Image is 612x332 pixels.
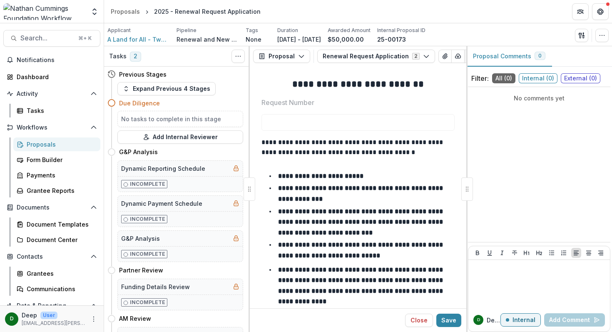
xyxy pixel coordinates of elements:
button: Align Left [571,248,581,258]
button: Strike [510,248,520,258]
div: Tasks [27,106,94,115]
p: Incomplete [130,215,165,223]
a: Document Center [13,233,100,247]
button: Bold [473,248,483,258]
h4: Partner Review [119,266,163,275]
span: Data & Reporting [17,302,87,310]
p: Internal [512,317,535,324]
a: Payments [13,168,100,182]
button: View Attached Files [438,50,452,63]
p: Duration [277,27,298,34]
span: External ( 0 ) [561,73,600,83]
button: Notifications [3,53,100,67]
div: Deep [10,316,14,322]
p: No comments yet [471,94,607,102]
button: Align Right [596,248,606,258]
p: User [40,312,57,319]
h5: Dynamic Reporting Schedule [121,164,205,173]
div: Proposals [111,7,140,16]
button: Heading 2 [534,248,544,258]
span: Activity [17,90,87,97]
p: Request Number [261,97,314,107]
span: Internal ( 0 ) [519,73,557,83]
button: Open Documents [3,201,100,214]
button: Partners [572,3,589,20]
button: Italicize [497,248,507,258]
button: Bullet List [547,248,557,258]
p: [EMAIL_ADDRESS][PERSON_NAME][DOMAIN_NAME] [22,320,85,327]
span: Contacts [17,253,87,260]
a: Communications [13,282,100,296]
p: Deep [22,311,37,320]
button: Proposal Comments [466,46,552,67]
a: Grantee Reports [13,184,100,197]
button: Open Activity [3,87,100,100]
p: None [246,35,261,44]
span: Workflows [17,124,87,131]
div: Form Builder [27,155,94,164]
h4: Previous Stages [119,70,167,79]
div: Grantees [27,269,94,278]
a: Tasks [13,104,100,117]
p: Incomplete [130,250,165,258]
button: Open Data & Reporting [3,299,100,312]
button: Ordered List [559,248,569,258]
span: 2 [130,52,141,62]
button: Edit as form [464,50,478,63]
div: Communications [27,285,94,293]
p: Deep [487,316,500,325]
div: Grantee Reports [27,186,94,195]
span: All ( 0 ) [492,73,515,83]
p: Tags [246,27,258,34]
div: 2025 - Renewal Request Application [154,7,261,16]
button: Close [405,314,433,327]
button: Add Internal Reviewer [117,130,243,144]
button: Get Help [592,3,609,20]
button: More [89,314,99,324]
div: Deep [477,318,480,322]
div: Document Templates [27,220,94,229]
p: Pipeline [177,27,197,34]
button: Heading 1 [522,248,532,258]
h5: Funding Details Review [121,282,190,291]
img: Nathan Cummings Foundation Workflow Sandbox logo [3,3,85,20]
a: Proposals [107,5,143,17]
a: Proposals [13,137,100,151]
button: Save [436,314,461,327]
button: Add Comment [544,313,605,327]
button: Search... [3,30,100,47]
div: Proposals [27,140,94,149]
button: Open Contacts [3,250,100,263]
p: 25-00173 [377,35,406,44]
span: Documents [17,204,87,211]
button: Toggle View Cancelled Tasks [231,50,245,63]
p: Internal Proposal ID [377,27,425,34]
a: Document Templates [13,217,100,231]
p: [DATE] - [DATE] [277,35,321,44]
button: Open entity switcher [89,3,100,20]
h4: Due Diligence [119,99,160,107]
h5: Dynamic Payment Schedule [121,199,202,208]
p: Incomplete [130,299,165,306]
button: Internal [500,313,541,327]
span: 0 [538,53,542,59]
a: A Land for All - Two States One Homeland [107,35,170,44]
span: Search... [20,34,73,42]
a: Form Builder [13,153,100,167]
h3: Tasks [109,53,127,60]
h4: G&P Analysis [119,147,158,156]
h5: G&P Analysis [121,234,160,243]
p: Incomplete [130,180,165,188]
button: Expand Previous 4 Stages [117,82,216,95]
button: Proposal [253,50,310,63]
div: Dashboard [17,72,94,81]
button: Renewal Request Application2 [317,50,435,63]
p: $50,000.00 [328,35,364,44]
button: Open Workflows [3,121,100,134]
nav: breadcrumb [107,5,264,17]
button: Underline [485,248,495,258]
span: Notifications [17,57,97,64]
p: Awarded Amount [328,27,371,34]
a: Dashboard [3,70,100,84]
